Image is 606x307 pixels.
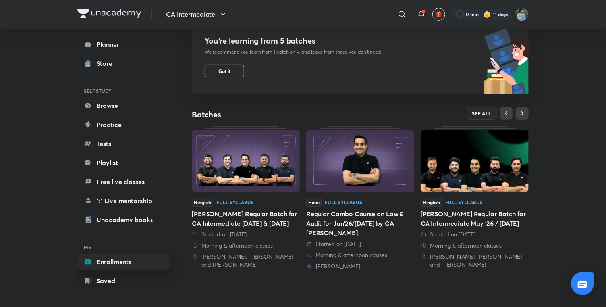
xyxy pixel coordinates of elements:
a: Enrollments [77,254,170,270]
span: Hindi [306,198,322,207]
div: Full Syllabus [445,200,482,205]
button: CA Intermediate [161,6,233,22]
div: Morning & afternoon classes [192,242,300,249]
h6: SELF STUDY [77,84,170,98]
div: Morning & afternoon classes [421,242,529,249]
div: Morning & afternoon classes [306,251,414,259]
span: SEE ALL [472,111,492,116]
a: Unacademy books [77,212,170,228]
span: Hinglish [421,198,442,207]
div: Started on 12 Mar 2025 [192,230,300,238]
span: Got it [218,68,230,74]
div: [PERSON_NAME] Regular Batch for CA Intermediate [DATE] & [DATE] [192,209,300,228]
div: Nakul Katheria, Ankit Oberoi and Arvind Tuli [192,253,300,269]
h4: Batches [192,109,360,120]
div: Nakul Katheria, Ankit Oberoi and Arvind Tuli [421,253,529,269]
img: Thumbnail [421,130,529,192]
a: Store [77,56,170,71]
img: avatar [435,11,442,18]
a: 1:1 Live mentorship [77,193,170,209]
div: Started on 14 Jul 2025 [421,230,529,238]
img: Thumbnail [306,130,414,192]
div: Store [96,59,117,68]
div: [PERSON_NAME] Regular Batch for CA Intermediate May '26 / [DATE] [421,209,529,228]
a: ThumbnailHinglishFull Syllabus[PERSON_NAME] Regular Batch for CA Intermediate May '26 / [DATE] St... [421,126,529,269]
a: ThumbnailHinglishFull Syllabus[PERSON_NAME] Regular Batch for CA Intermediate [DATE] & [DATE] Sta... [192,126,300,269]
a: Company Logo [77,9,141,20]
a: Planner [77,36,170,52]
img: Santosh Kumar Thakur [515,8,529,21]
a: Tests [77,136,170,152]
div: Started on 12 Mar 2025 [306,240,414,248]
a: Saved [77,273,170,289]
a: ThumbnailHindiFull SyllabusRegular Combo Course on Law & Audit for Jan'26/[DATE] by CA [PERSON_NA... [306,126,414,270]
img: batch [484,27,529,94]
img: Company Logo [77,9,141,18]
div: Full Syllabus [216,200,254,205]
div: Full Syllabus [325,200,362,205]
span: Hinglish [192,198,213,207]
a: Browse [77,98,170,113]
h4: You’re learning from 5 batches [205,36,381,46]
button: Got it [205,65,244,77]
div: Ankit Oberoi [306,262,414,270]
a: Free live classes [77,174,170,190]
a: Practice [77,117,170,132]
button: SEE ALL [467,107,497,120]
img: Thumbnail [192,130,300,192]
div: Regular Combo Course on Law & Audit for Jan'26/[DATE] by CA [PERSON_NAME] [306,209,414,238]
p: We recommend you learn from 1 batch only, and leave from those you don’t need [205,49,381,55]
img: streak [483,10,491,18]
button: avatar [432,8,445,21]
a: Playlist [77,155,170,171]
h6: ME [77,240,170,254]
